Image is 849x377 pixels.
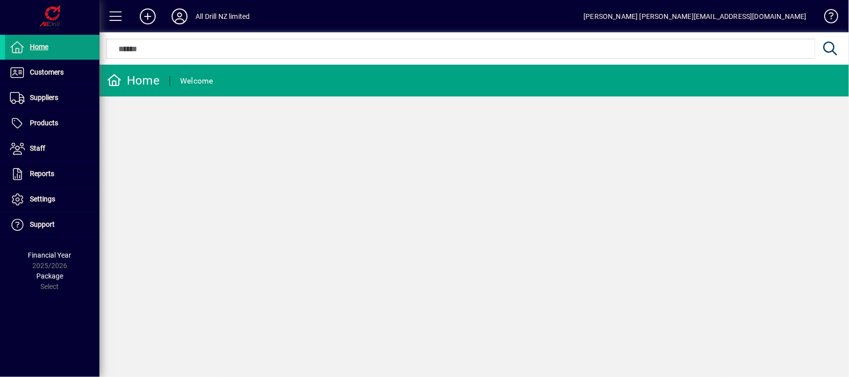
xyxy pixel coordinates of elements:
span: Customers [30,68,64,76]
span: Home [30,43,48,51]
span: Financial Year [28,251,72,259]
div: All Drill NZ limited [195,8,250,24]
a: Suppliers [5,86,99,110]
span: Package [36,272,63,280]
a: Customers [5,60,99,85]
a: Staff [5,136,99,161]
span: Suppliers [30,94,58,101]
button: Profile [164,7,195,25]
span: Settings [30,195,55,203]
a: Reports [5,162,99,187]
div: Welcome [180,73,213,89]
span: Support [30,220,55,228]
span: Reports [30,170,54,178]
a: Products [5,111,99,136]
a: Knowledge Base [817,2,837,34]
span: Products [30,119,58,127]
span: Staff [30,144,45,152]
div: Home [107,73,160,89]
a: Support [5,212,99,237]
a: Settings [5,187,99,212]
div: [PERSON_NAME] [PERSON_NAME][EMAIL_ADDRESS][DOMAIN_NAME] [583,8,807,24]
button: Add [132,7,164,25]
